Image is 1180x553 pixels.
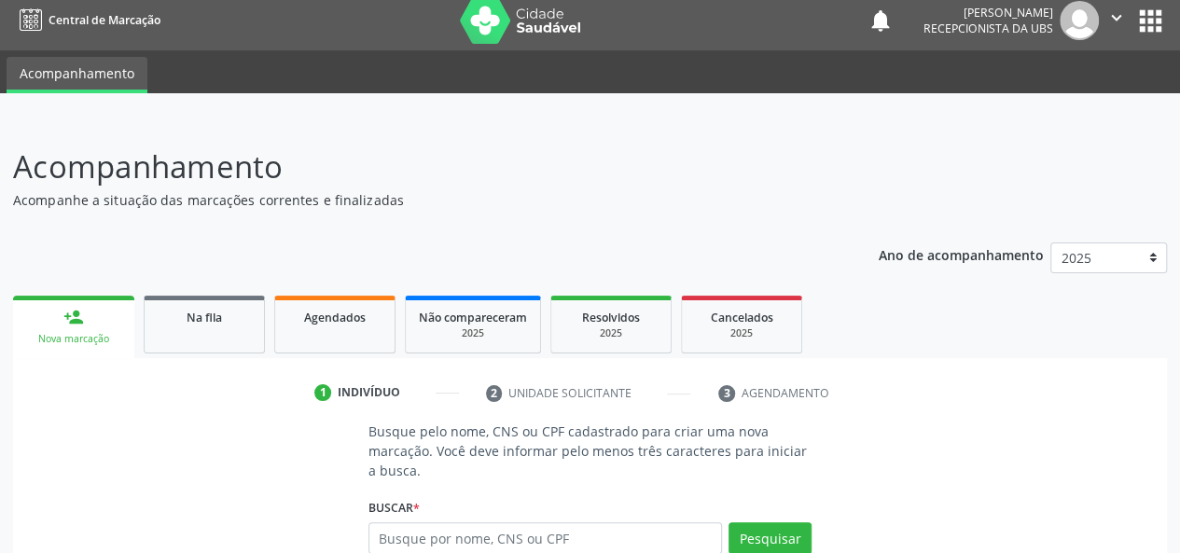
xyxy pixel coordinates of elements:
[1060,1,1099,40] img: img
[49,12,160,28] span: Central de Marcação
[338,384,400,401] div: Indivíduo
[13,144,821,190] p: Acompanhamento
[13,5,160,35] a: Central de Marcação
[868,7,894,34] button: notifications
[879,242,1044,266] p: Ano de acompanhamento
[564,326,658,340] div: 2025
[419,310,527,325] span: Não compareceram
[368,493,420,522] label: Buscar
[419,326,527,340] div: 2025
[26,332,121,346] div: Nova marcação
[314,384,331,401] div: 1
[695,326,788,340] div: 2025
[1106,7,1127,28] i: 
[711,310,773,325] span: Cancelados
[1099,1,1134,40] button: 
[187,310,222,325] span: Na fila
[923,21,1053,36] span: Recepcionista da UBS
[7,57,147,93] a: Acompanhamento
[63,307,84,327] div: person_add
[368,422,812,480] p: Busque pelo nome, CNS ou CPF cadastrado para criar uma nova marcação. Você deve informar pelo men...
[923,5,1053,21] div: [PERSON_NAME]
[304,310,366,325] span: Agendados
[13,190,821,210] p: Acompanhe a situação das marcações correntes e finalizadas
[1134,5,1167,37] button: apps
[582,310,640,325] span: Resolvidos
